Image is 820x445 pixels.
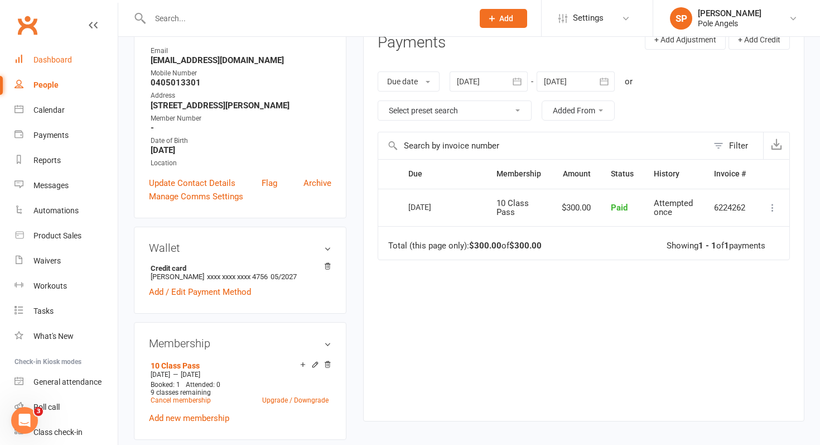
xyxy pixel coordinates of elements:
a: Calendar [15,98,118,123]
div: [DATE] [408,198,460,216]
h3: Payments [378,34,446,51]
a: Class kiosk mode [15,420,118,445]
a: Archive [303,176,331,190]
a: Workouts [15,274,118,299]
th: Due [398,160,486,188]
a: Dashboard [15,47,118,73]
span: [DATE] [151,371,170,379]
th: Status [601,160,644,188]
span: 10 Class Pass [496,198,529,218]
div: Waivers [33,256,61,265]
span: Attempted once [654,198,693,218]
a: General attendance kiosk mode [15,370,118,395]
span: Settings [573,6,604,31]
span: 05/2027 [271,272,297,281]
a: Roll call [15,395,118,420]
h3: Contact information [149,21,331,37]
span: Attended: 0 [186,381,220,389]
th: Membership [486,160,552,188]
div: What's New [33,332,74,341]
span: Add [499,14,513,23]
div: Tasks [33,307,54,315]
a: People [15,73,118,98]
div: Location [151,158,331,169]
input: Search... [147,11,465,26]
div: or [625,75,633,88]
h3: Membership [149,337,331,350]
div: Member Number [151,113,331,124]
div: Reports [33,156,61,165]
div: [PERSON_NAME] [698,8,761,18]
li: [PERSON_NAME] [149,262,331,283]
strong: 0405013301 [151,78,331,88]
div: Calendar [33,106,65,114]
div: Mobile Number [151,68,331,79]
div: Date of Birth [151,136,331,146]
a: Upgrade / Downgrade [262,396,329,404]
div: Class check-in [33,428,83,437]
div: Total (this page only): of [388,241,542,251]
a: 10 Class Pass [151,361,200,370]
th: Amount [552,160,601,188]
iframe: Intercom live chat [11,407,38,434]
div: SP [670,7,692,30]
a: Automations [15,198,118,223]
strong: - [151,123,331,133]
div: Showing of payments [667,241,765,251]
strong: Credit card [151,264,326,272]
div: Email [151,46,331,56]
a: Add new membership [149,413,229,423]
strong: 1 - 1 [698,241,716,251]
a: What's New [15,324,118,349]
div: Messages [33,181,69,190]
div: Pole Angels [698,18,761,28]
button: Filter [708,132,763,159]
span: Booked: 1 [151,381,180,389]
button: + Add Credit [729,30,790,50]
div: Product Sales [33,231,81,240]
a: Cancel membership [151,396,211,404]
a: Payments [15,123,118,148]
div: Roll call [33,403,60,411]
span: [DATE] [181,371,200,379]
button: Add [480,9,527,28]
a: Add / Edit Payment Method [149,285,251,299]
div: General attendance [33,377,102,386]
div: Address [151,90,331,101]
a: Waivers [15,248,118,274]
strong: [DATE] [151,145,331,155]
td: 6224262 [704,189,756,227]
a: Update Contact Details [149,176,235,190]
strong: $300.00 [469,241,501,251]
th: History [644,160,704,188]
strong: [EMAIL_ADDRESS][DOMAIN_NAME] [151,55,331,65]
div: — [148,370,331,379]
div: Payments [33,131,69,140]
input: Search by invoice number [378,132,708,159]
strong: [STREET_ADDRESS][PERSON_NAME] [151,101,331,111]
div: Dashboard [33,55,72,64]
button: Added From [542,101,615,121]
h3: Wallet [149,242,331,254]
a: Flag [262,176,277,190]
div: Filter [729,139,748,152]
span: Paid [611,203,628,213]
div: People [33,80,59,89]
button: Due date [378,71,440,92]
a: Manage Comms Settings [149,190,243,203]
strong: 1 [724,241,729,251]
td: $300.00 [552,189,601,227]
strong: $300.00 [509,241,542,251]
button: + Add Adjustment [645,30,726,50]
div: Automations [33,206,79,215]
span: 9 classes remaining [151,389,211,396]
span: 3 [34,407,43,416]
div: Workouts [33,281,67,290]
a: Product Sales [15,223,118,248]
a: Clubworx [13,11,41,39]
span: xxxx xxxx xxxx 4756 [207,272,268,281]
a: Messages [15,173,118,198]
a: Tasks [15,299,118,324]
th: Invoice # [704,160,756,188]
a: Reports [15,148,118,173]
